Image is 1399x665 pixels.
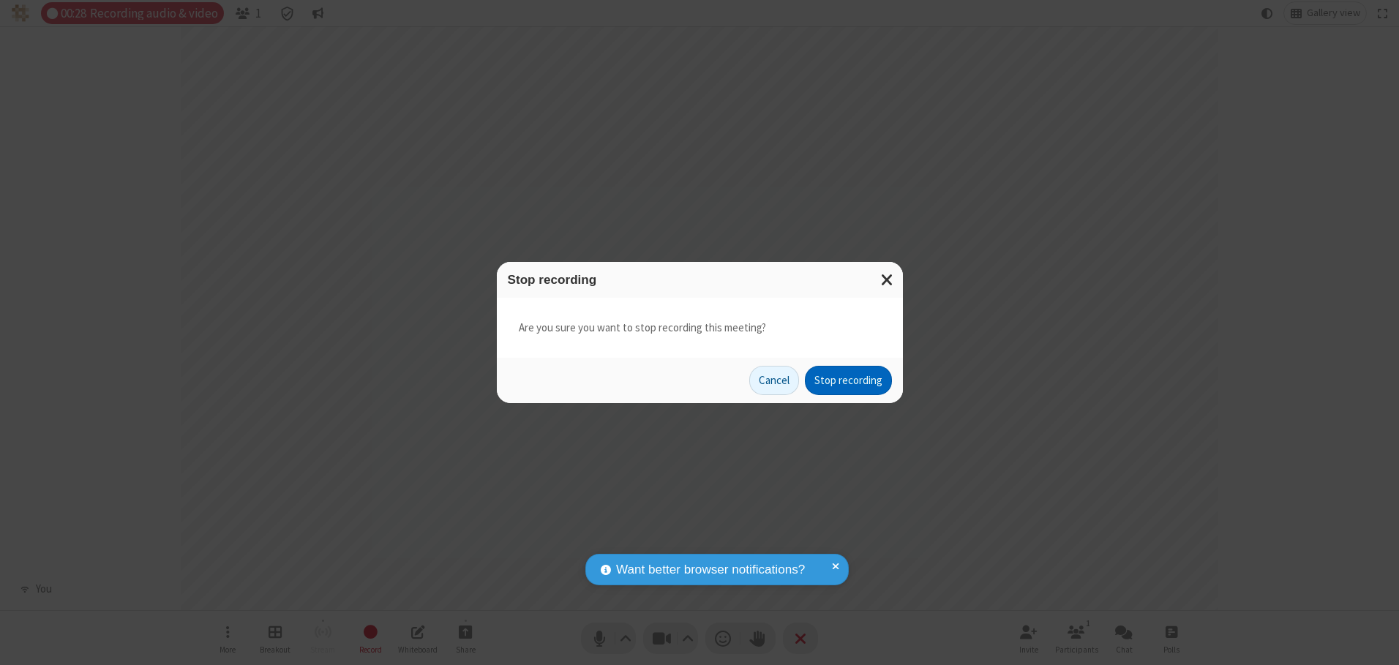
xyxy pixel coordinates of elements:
button: Stop recording [805,366,892,395]
span: Want better browser notifications? [616,560,805,579]
button: Cancel [749,366,799,395]
button: Close modal [872,262,903,298]
h3: Stop recording [508,273,892,287]
div: Are you sure you want to stop recording this meeting? [497,298,903,358]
